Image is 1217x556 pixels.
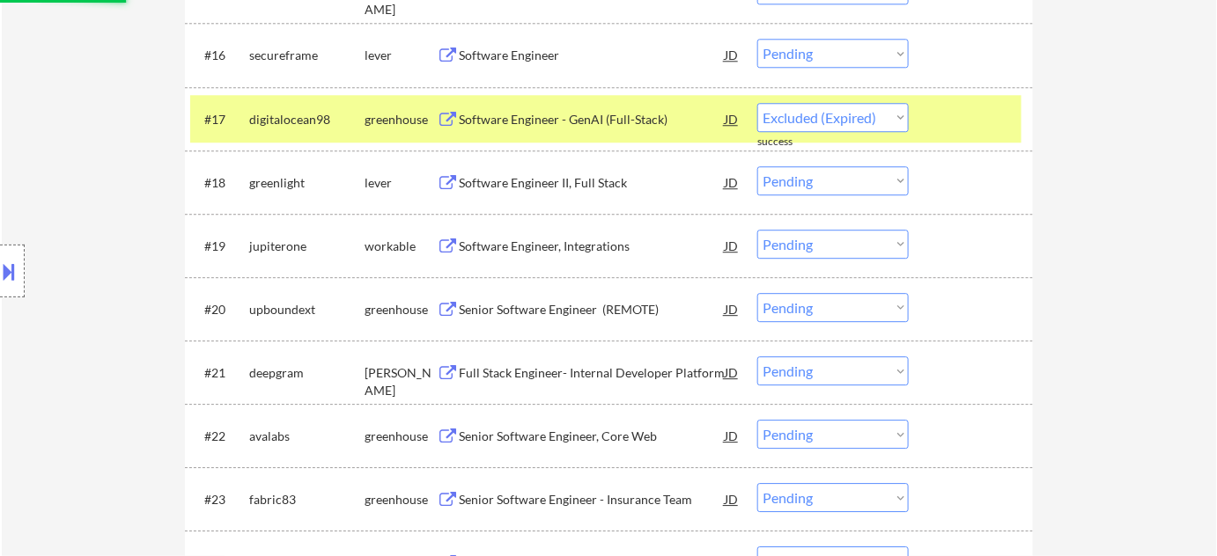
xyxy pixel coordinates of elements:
[459,491,725,508] div: Senior Software Engineer - Insurance Team
[723,230,741,261] div: JD
[459,111,725,128] div: Software Engineer - GenAI (Full-Stack)
[459,301,725,318] div: Senior Software Engineer (REMOTE)
[459,174,725,192] div: Software Engineer II, Full Stack
[204,47,235,64] div: #16
[365,428,437,445] div: greenhouse
[365,47,437,64] div: lever
[723,166,741,198] div: JD
[249,47,365,64] div: secureframe
[459,364,725,382] div: Full Stack Engineer- Internal Developer Platform
[249,491,365,508] div: fabric83
[723,356,741,388] div: JD
[459,428,725,445] div: Senior Software Engineer, Core Web
[365,111,437,128] div: greenhouse
[723,420,741,451] div: JD
[365,301,437,318] div: greenhouse
[723,483,741,515] div: JD
[204,428,235,445] div: #22
[249,428,365,445] div: avalabs
[365,238,437,255] div: workable
[459,47,725,64] div: Software Engineer
[723,103,741,135] div: JD
[365,364,437,399] div: [PERSON_NAME]
[365,174,437,192] div: lever
[204,491,235,508] div: #23
[459,238,725,255] div: Software Engineer, Integrations
[723,293,741,325] div: JD
[365,491,437,508] div: greenhouse
[757,135,828,150] div: success
[723,39,741,70] div: JD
